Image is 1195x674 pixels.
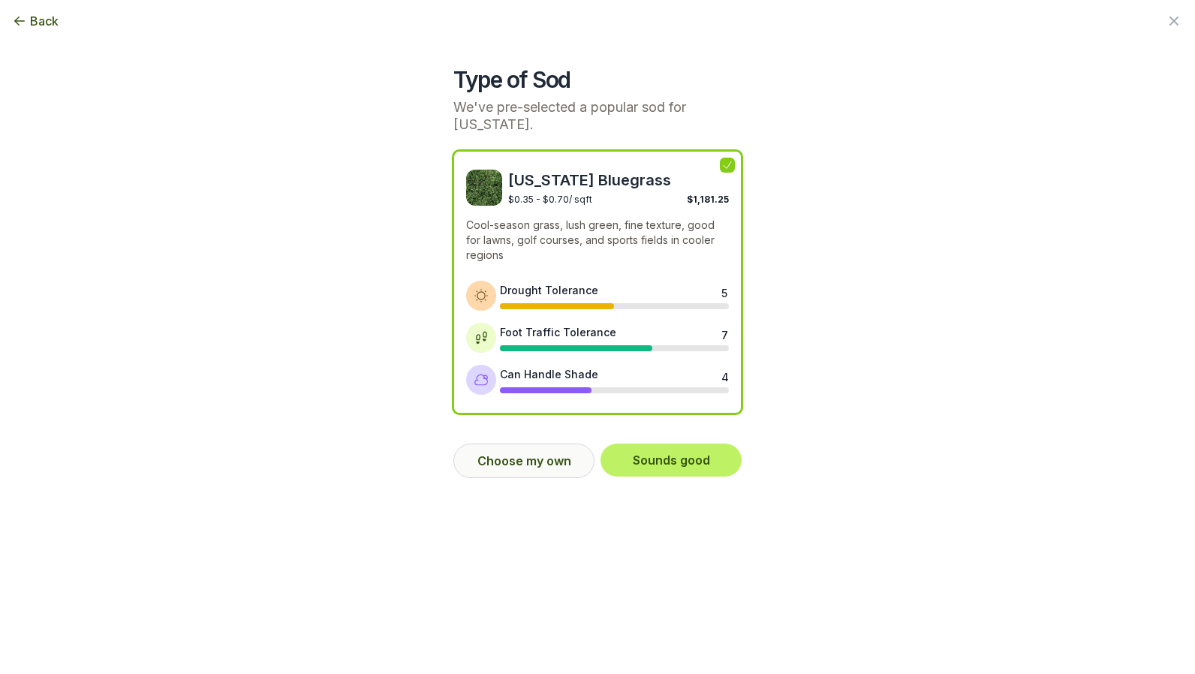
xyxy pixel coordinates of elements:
img: Drought tolerance icon [474,288,489,303]
p: Cool-season grass, lush green, fine texture, good for lawns, golf courses, and sports fields in c... [466,218,729,263]
span: Back [30,12,59,30]
div: Drought Tolerance [500,282,598,298]
button: Back [12,12,59,30]
h2: Type of Sod [453,66,742,93]
p: We've pre-selected a popular sod for [US_STATE]. [453,99,742,133]
span: [US_STATE] Bluegrass [508,170,729,191]
div: Can Handle Shade [500,366,598,382]
button: Choose my own [453,444,594,478]
button: Sounds good [601,444,742,477]
div: Foot Traffic Tolerance [500,324,616,340]
img: Foot traffic tolerance icon [474,330,489,345]
img: Shade tolerance icon [474,372,489,387]
span: $0.35 - $0.70 / sqft [508,194,592,205]
div: 4 [721,369,727,381]
div: 7 [721,327,727,339]
span: $1,181.25 [687,194,729,205]
div: 5 [721,285,727,297]
img: Kentucky Bluegrass sod image [466,170,502,206]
